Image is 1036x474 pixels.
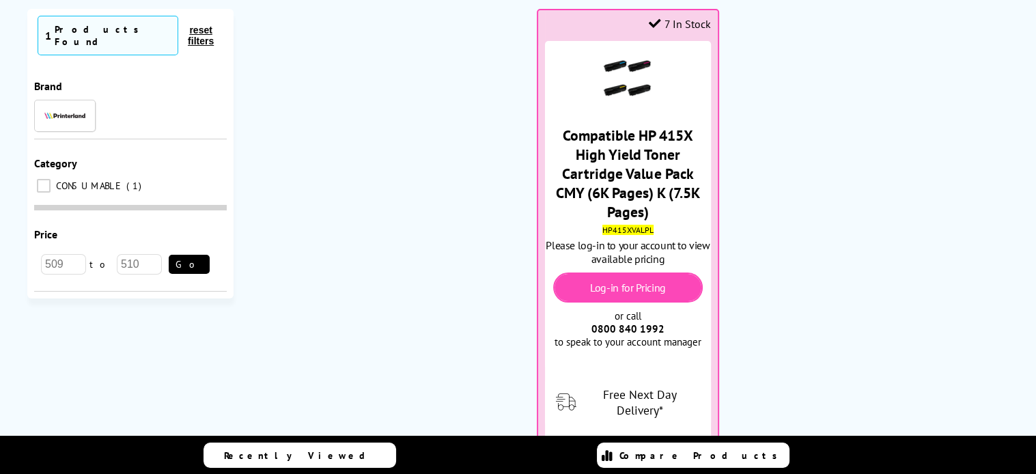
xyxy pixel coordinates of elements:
div: modal_delivery [545,376,712,429]
button: Go [169,255,210,274]
div: Products Found [55,23,171,48]
a: Compare Products [597,443,789,468]
button: reset filters [178,24,223,47]
span: 1 [45,29,51,42]
img: Printerland [44,112,85,119]
span: Free Next Day Delivery* [580,387,701,418]
span: 1 [126,180,145,192]
mark: HP415XVALPL [602,225,654,235]
span: Price [34,227,57,241]
a: Recently Viewed [204,443,396,468]
span: Category [34,156,77,170]
input: CONSUMABLE 1 [37,179,51,193]
div: 7 In Stock [649,17,711,31]
img: hp-415-compat-bundle-small.png [604,55,652,102]
span: Please log-in to your account to view available pricing [545,238,712,266]
span: CONSUMABLE [53,180,125,192]
a: Log-in for Pricing [590,281,666,294]
span: to [86,258,117,270]
span: Recently Viewed [224,449,379,462]
span: to speak to your account manager [555,335,701,348]
span: or call [615,309,641,322]
span: Compare Products [619,449,785,462]
input: 510 [117,254,162,275]
span: 0800 840 1992 [591,322,664,335]
input: 509 [41,254,86,275]
span: Brand [34,79,62,93]
a: Compatible HP 415X High Yield Toner Cartridge Value Pack CMY (6K Pages) K (7.5K Pages) [556,126,700,221]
